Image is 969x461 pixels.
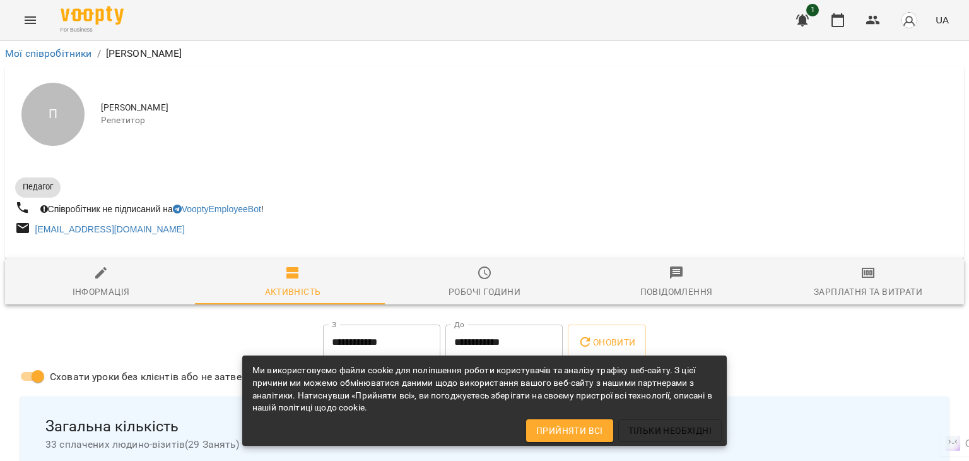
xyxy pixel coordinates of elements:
span: 1 [806,4,819,16]
a: Мої співробітники [5,47,92,59]
div: Робочі години [449,284,520,299]
li: / [97,46,101,61]
p: [PERSON_NAME] [106,46,182,61]
a: VooptyEmployeeBot [173,204,261,214]
button: Прийняти всі [526,419,613,442]
div: Інформація [73,284,130,299]
span: Оновити [578,335,635,350]
a: [EMAIL_ADDRESS][DOMAIN_NAME] [35,224,185,234]
button: Тільки необхідні [618,419,722,442]
span: Репетитор [101,114,954,127]
span: For Business [61,26,124,34]
div: П [21,83,85,146]
button: Оновити [568,325,645,360]
span: Педагог [15,181,61,193]
div: Ми використовуємо файли cookie для поліпшення роботи користувачів та аналізу трафіку веб-сайту. З... [252,359,717,419]
div: Зарплатня та Витрати [814,284,922,299]
div: Активність [265,284,321,299]
span: Сховати уроки без клієнтів або не затверджені [50,369,274,385]
div: Співробітник не підписаний на ! [38,200,266,218]
button: UA [931,8,954,32]
span: [PERSON_NAME] [101,102,954,114]
span: UA [936,13,949,27]
nav: breadcrumb [5,46,964,61]
span: Тільки необхідні [628,423,712,438]
span: 33 сплачених людино-візитів ( 29 Занять ) [45,437,924,452]
button: Menu [15,5,45,35]
span: Прийняти всі [536,423,603,438]
span: Загальна кількість [45,417,924,436]
img: Voopty Logo [61,6,124,25]
div: Повідомлення [640,284,713,299]
img: avatar_s.png [900,11,918,29]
